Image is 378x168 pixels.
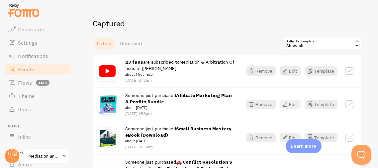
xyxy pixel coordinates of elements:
span: Events [18,66,34,73]
span: Alerts [18,161,32,168]
a: Latest [93,37,116,50]
strong: Small Business Mastery eBook (Download) [125,126,232,138]
a: Mediation and Arbitration Offices of [PERSON_NAME], LLC [24,148,69,164]
button: Remove [246,100,276,109]
span: Settings [18,39,37,46]
img: you_tube.png [97,61,117,81]
img: s354604979392525313_p80_i2_w800.png [97,128,117,148]
span: Inline [8,124,72,128]
strong: Affiliate Marketing Plan & Profits Bundle [125,92,232,105]
a: Theme [4,89,72,103]
small: about 1 hour ago [125,71,234,77]
small: about [DATE] [125,105,234,111]
a: Edit [280,66,305,76]
span: Inline [18,133,31,140]
div: Show all [282,37,362,50]
button: Edit [280,133,301,142]
button: Template [305,100,337,109]
h2: Captured [93,18,362,29]
a: Mediation & Arbitration Offices of [PERSON_NAME] [125,59,234,71]
strong: fans [132,59,143,65]
a: Rules [4,103,72,116]
button: Remove [246,66,276,76]
a: Settings [4,36,72,49]
a: Events [4,63,72,76]
span: are subscribed to [125,59,234,78]
a: Inline [4,130,72,143]
button: Template [305,66,337,76]
span: Latest [97,40,112,47]
span: Notifications [18,53,48,59]
a: Dashboard [4,23,72,36]
small: about [DATE] [125,138,234,144]
span: Removed [120,40,142,47]
button: Template [305,133,337,142]
a: Edit [280,100,305,109]
span: Someone just purchased [125,92,234,111]
p: [DATE] 1:58pm [125,111,234,116]
div: Learn more [286,139,322,153]
p: [DATE] 9:32am [125,144,234,150]
span: Someone just purchased [125,126,234,144]
span: beta [36,80,49,86]
iframe: Help Scout Beacon - Open [351,145,371,165]
button: Edit [280,100,301,109]
span: Theme [18,93,35,99]
span: Flows [18,79,32,86]
span: Rules [18,106,31,113]
span: Dashboard [18,26,45,33]
span: Mediation and Arbitration Offices of [PERSON_NAME], LLC [29,152,60,160]
a: Flows beta [4,76,72,89]
strong: 23 [125,59,131,65]
a: Edit [280,133,305,142]
img: fomo-relay-logo-orange.svg [7,2,40,19]
a: Notifications [4,49,72,63]
p: [DATE] 8:13am [125,77,234,83]
button: Remove [246,133,276,142]
a: Removed [116,37,146,50]
p: Learn more [291,143,316,149]
button: Edit [280,66,301,76]
img: s354604979392525313_p83_i3_w600.png [97,94,117,114]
